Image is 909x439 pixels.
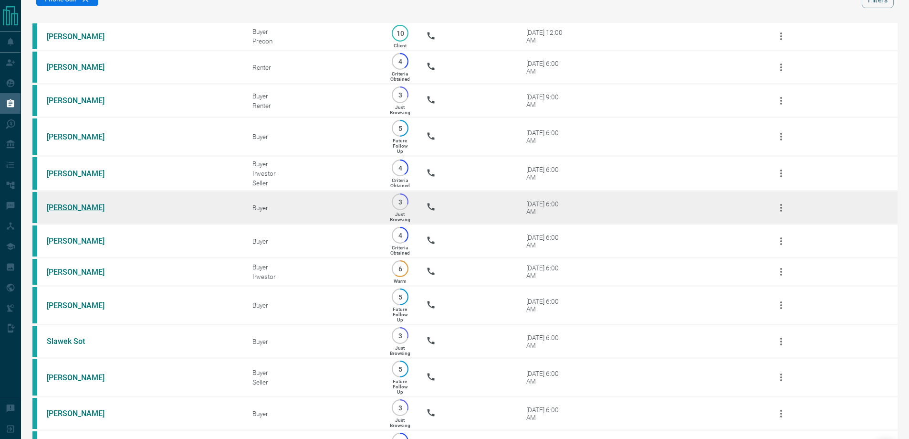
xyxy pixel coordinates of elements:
div: condos.ca [32,225,37,257]
div: Buyer [252,92,374,100]
div: condos.ca [32,287,37,323]
div: [DATE] 6:00 AM [526,200,567,215]
div: Buyer [252,160,374,168]
div: Buyer [252,237,374,245]
div: Seller [252,378,374,386]
p: 10 [397,30,404,37]
p: 5 [397,125,404,132]
div: condos.ca [32,398,37,429]
p: 3 [397,198,404,205]
div: condos.ca [32,23,37,49]
p: Criteria Obtained [390,71,410,82]
div: Precon [252,37,374,45]
div: [DATE] 6:00 AM [526,334,567,349]
div: condos.ca [32,85,37,116]
a: [PERSON_NAME] [47,63,118,72]
div: condos.ca [32,326,37,357]
p: 5 [397,293,404,300]
div: condos.ca [32,259,37,285]
a: [PERSON_NAME] [47,409,118,418]
p: Just Browsing [390,105,410,115]
div: Buyer [252,133,374,140]
div: [DATE] 6:00 AM [526,406,567,421]
div: Buyer [252,338,374,345]
div: Buyer [252,204,374,212]
p: Future Follow Up [393,307,407,322]
div: Investor [252,170,374,177]
p: 4 [397,232,404,239]
p: Future Follow Up [393,379,407,395]
div: condos.ca [32,192,37,223]
div: condos.ca [32,52,37,83]
div: Seller [252,179,374,187]
p: 6 [397,265,404,272]
p: Warm [394,278,407,284]
div: Buyer [252,301,374,309]
p: Criteria Obtained [390,245,410,256]
div: [DATE] 6:00 AM [526,234,567,249]
div: condos.ca [32,359,37,396]
a: [PERSON_NAME] [47,203,118,212]
p: 5 [397,365,404,373]
p: Just Browsing [390,418,410,428]
div: [DATE] 6:00 AM [526,264,567,279]
div: Buyer [252,369,374,376]
p: 3 [397,404,404,411]
div: condos.ca [32,118,37,155]
p: Future Follow Up [393,138,407,154]
div: [DATE] 6:00 AM [526,129,567,144]
p: Just Browsing [390,345,410,356]
div: [DATE] 6:00 AM [526,166,567,181]
a: [PERSON_NAME] [47,132,118,141]
p: 4 [397,164,404,171]
div: [DATE] 12:00 AM [526,29,567,44]
p: Client [394,43,407,48]
div: Buyer [252,263,374,271]
a: [PERSON_NAME] [47,96,118,105]
div: Buyer [252,410,374,418]
p: 4 [397,58,404,65]
div: condos.ca [32,157,37,190]
div: Investor [252,273,374,280]
a: [PERSON_NAME] [47,236,118,246]
p: 3 [397,91,404,98]
a: Slawek Sot [47,337,118,346]
div: [DATE] 6:00 AM [526,370,567,385]
p: Just Browsing [390,212,410,222]
div: Renter [252,102,374,109]
a: [PERSON_NAME] [47,268,118,277]
a: [PERSON_NAME] [47,301,118,310]
div: [DATE] 6:00 AM [526,298,567,313]
div: [DATE] 9:00 AM [526,93,567,108]
a: [PERSON_NAME] [47,32,118,41]
div: [DATE] 6:00 AM [526,60,567,75]
a: [PERSON_NAME] [47,373,118,382]
p: 3 [397,332,404,339]
a: [PERSON_NAME] [47,169,118,178]
div: Buyer [252,28,374,35]
p: Criteria Obtained [390,178,410,188]
div: Renter [252,64,374,71]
